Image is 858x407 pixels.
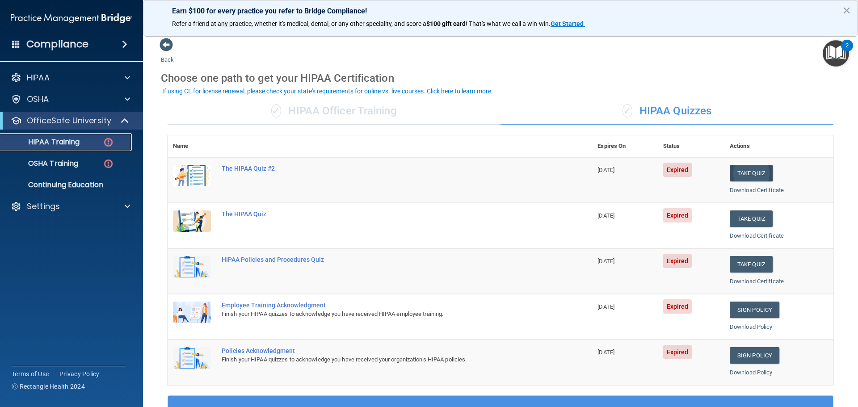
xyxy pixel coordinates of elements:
[597,349,614,356] span: [DATE]
[663,254,692,268] span: Expired
[162,88,493,94] div: If using CE for license renewal, please check your state's requirements for online vs. live cours...
[27,201,60,212] p: Settings
[161,46,174,63] a: Back
[26,38,88,50] h4: Compliance
[730,210,773,227] button: Take Quiz
[222,347,547,354] div: Policies Acknowledgment
[59,369,100,378] a: Privacy Policy
[426,20,466,27] strong: $100 gift card
[6,138,80,147] p: HIPAA Training
[11,72,130,83] a: HIPAA
[222,302,547,309] div: Employee Training Acknowledgment
[730,302,779,318] a: Sign Policy
[222,256,547,263] div: HIPAA Policies and Procedures Quiz
[222,165,547,172] div: The HIPAA Quiz #2
[168,98,500,125] div: HIPAA Officer Training
[27,94,49,105] p: OSHA
[724,135,833,157] th: Actions
[703,344,847,379] iframe: Drift Widget Chat Controller
[658,135,724,157] th: Status
[11,9,132,27] img: PMB logo
[11,94,130,105] a: OSHA
[551,20,584,27] strong: Get Started
[730,256,773,273] button: Take Quiz
[12,382,85,391] span: Ⓒ Rectangle Health 2024
[103,137,114,148] img: danger-circle.6113f641.png
[597,212,614,219] span: [DATE]
[161,87,494,96] button: If using CE for license renewal, please check your state's requirements for online vs. live cours...
[730,232,784,239] a: Download Certificate
[592,135,657,157] th: Expires On
[597,303,614,310] span: [DATE]
[663,163,692,177] span: Expired
[823,40,849,67] button: Open Resource Center, 2 new notifications
[11,201,130,212] a: Settings
[730,165,773,181] button: Take Quiz
[597,258,614,264] span: [DATE]
[730,278,784,285] a: Download Certificate
[172,20,426,27] span: Refer a friend at any practice, whether it's medical, dental, or any other speciality, and score a
[12,369,49,378] a: Terms of Use
[597,167,614,173] span: [DATE]
[663,299,692,314] span: Expired
[842,3,851,17] button: Close
[466,20,551,27] span: ! That's what we call a win-win.
[271,104,281,117] span: ✓
[845,46,849,57] div: 2
[6,180,128,189] p: Continuing Education
[6,159,78,168] p: OSHA Training
[161,65,840,91] div: Choose one path to get your HIPAA Certification
[168,135,216,157] th: Name
[663,208,692,222] span: Expired
[222,210,547,218] div: The HIPAA Quiz
[222,309,547,319] div: Finish your HIPAA quizzes to acknowledge you have received HIPAA employee training.
[222,354,547,365] div: Finish your HIPAA quizzes to acknowledge you have received your organization’s HIPAA policies.
[663,345,692,359] span: Expired
[11,115,130,126] a: OfficeSafe University
[622,104,632,117] span: ✓
[730,187,784,193] a: Download Certificate
[551,20,585,27] a: Get Started
[500,98,833,125] div: HIPAA Quizzes
[27,72,50,83] p: HIPAA
[103,158,114,169] img: danger-circle.6113f641.png
[27,115,111,126] p: OfficeSafe University
[172,7,829,15] p: Earn $100 for every practice you refer to Bridge Compliance!
[730,323,773,330] a: Download Policy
